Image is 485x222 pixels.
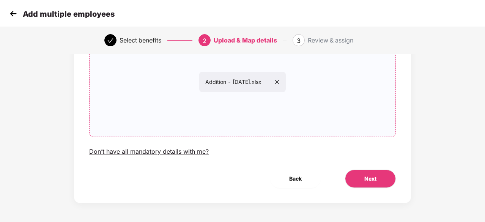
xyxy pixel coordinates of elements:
[308,34,353,46] div: Review & assign
[23,9,115,19] p: Add multiple employees
[297,37,301,44] span: 3
[289,175,302,183] span: Back
[345,170,396,188] button: Next
[270,170,321,188] button: Back
[90,27,395,137] span: Addition - [DATE].xlsx close
[89,148,209,156] div: Don’t have all mandatory details with me?
[364,175,376,183] span: Next
[203,37,206,44] span: 2
[205,79,280,85] span: Addition - [DATE].xlsx
[107,38,113,44] span: check
[120,34,161,46] div: Select benefits
[214,34,277,46] div: Upload & Map details
[274,79,280,85] span: close
[8,8,19,19] img: svg+xml;base64,PHN2ZyB4bWxucz0iaHR0cDovL3d3dy53My5vcmcvMjAwMC9zdmciIHdpZHRoPSIzMCIgaGVpZ2h0PSIzMC...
